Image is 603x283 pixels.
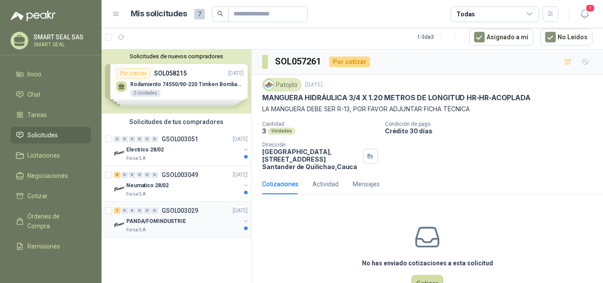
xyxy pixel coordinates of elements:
[121,172,128,178] div: 0
[126,226,146,234] p: Forsa S.A
[114,148,124,158] img: Company Logo
[27,151,60,160] span: Licitaciones
[151,208,158,214] div: 0
[34,34,89,40] p: SMART SEAL SAS
[262,104,592,114] p: LA MANGUERA DEBE SER R-13, POR FAVOR ADJUNTAR FICHA TÉCNICA
[577,6,592,22] button: 1
[27,110,47,120] span: Tareas
[362,258,493,268] h3: No has enviado cotizaciones a esta solicitud
[262,179,298,189] div: Cotizaciones
[27,211,83,231] span: Órdenes de Compra
[129,208,136,214] div: 0
[162,208,198,214] p: GSOL003029
[27,130,58,140] span: Solicitudes
[151,172,158,178] div: 0
[126,155,146,162] p: Forsa S.A
[27,90,41,99] span: Chat
[264,80,274,90] img: Company Logo
[313,179,339,189] div: Actividad
[136,208,143,214] div: 0
[268,128,295,135] div: Unidades
[262,93,530,102] p: MANGUERA HIDRÁULICA 3/4 X 1.20 METROS DE LONGITUD HR-HR-ACOPLADA
[151,136,158,142] div: 0
[11,106,91,123] a: Tareas
[585,4,595,12] span: 1
[233,135,248,143] p: [DATE]
[262,127,266,135] p: 3
[114,172,121,178] div: 6
[469,29,533,45] button: Asignado a mi
[144,172,151,178] div: 0
[136,136,143,142] div: 0
[105,53,248,60] button: Solicitudes de nuevos compradores
[11,188,91,204] a: Cotizar
[121,136,128,142] div: 0
[262,78,301,91] div: Patojito
[11,167,91,184] a: Negociaciones
[233,171,248,179] p: [DATE]
[27,241,60,251] span: Remisiones
[11,208,91,234] a: Órdenes de Compra
[114,136,121,142] div: 0
[275,55,322,68] h3: SOL057261
[121,208,128,214] div: 0
[11,11,56,21] img: Logo peakr
[262,142,359,148] p: Dirección
[102,113,251,130] div: Solicitudes de tus compradores
[129,136,136,142] div: 0
[11,238,91,255] a: Remisiones
[114,208,121,214] div: 1
[540,29,592,45] button: No Leídos
[126,181,169,190] p: Neumatico 28/02
[353,179,380,189] div: Mensajes
[385,127,599,135] p: Crédito 30 días
[126,146,164,154] p: Electrico 28/02
[126,217,186,226] p: PANDA/FOMINDUSTRIE
[385,121,599,127] p: Condición de pago
[144,208,151,214] div: 0
[27,69,41,79] span: Inicio
[11,258,91,275] a: Configuración
[262,148,359,170] p: [GEOGRAPHIC_DATA], [STREET_ADDRESS] Santander de Quilichao , Cauca
[114,170,249,198] a: 6 0 0 0 0 0 GSOL003049[DATE] Company LogoNeumatico 28/02Forsa S.A
[114,184,124,194] img: Company Logo
[162,172,198,178] p: GSOL003049
[114,219,124,230] img: Company Logo
[131,8,187,20] h1: Mis solicitudes
[34,42,89,47] p: SMART SEAL
[11,147,91,164] a: Licitaciones
[129,172,136,178] div: 0
[11,86,91,103] a: Chat
[456,9,475,19] div: Todas
[11,66,91,83] a: Inicio
[114,205,249,234] a: 1 0 0 0 0 0 GSOL003029[DATE] Company LogoPANDA/FOMINDUSTRIEForsa S.A
[162,136,198,142] p: GSOL003051
[144,136,151,142] div: 0
[233,207,248,215] p: [DATE]
[417,30,462,44] div: 1 - 3 de 3
[114,134,249,162] a: 0 0 0 0 0 0 GSOL003051[DATE] Company LogoElectrico 28/02Forsa S.A
[194,9,205,19] span: 7
[126,191,146,198] p: Forsa S.A
[217,11,223,17] span: search
[102,49,251,113] div: Solicitudes de nuevos compradoresPor cotizarSOL058215[DATE] Rodamiento 74550/90-220 Timken BombaV...
[305,81,323,89] p: [DATE]
[136,172,143,178] div: 0
[11,127,91,143] a: Solicitudes
[329,57,370,67] div: Por cotizar
[262,121,378,127] p: Cantidad
[27,171,68,181] span: Negociaciones
[27,191,48,201] span: Cotizar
